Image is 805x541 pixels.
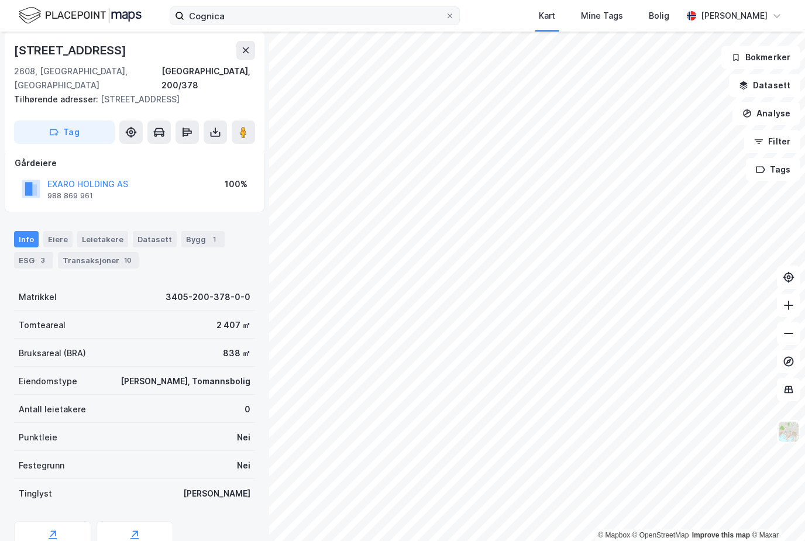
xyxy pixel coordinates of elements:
div: Nei [237,459,250,473]
div: Gårdeiere [15,156,254,170]
div: Bruksareal (BRA) [19,346,86,360]
div: 100% [225,177,247,191]
button: Tag [14,120,115,144]
iframe: Chat Widget [746,485,805,541]
button: Tags [746,158,800,181]
div: [STREET_ADDRESS] [14,41,129,60]
a: Improve this map [692,531,750,539]
div: Festegrunn [19,459,64,473]
div: [PERSON_NAME], Tomannsbolig [121,374,250,388]
div: Eiendomstype [19,374,77,388]
a: Mapbox [598,531,630,539]
a: OpenStreetMap [632,531,689,539]
div: Leietakere [77,231,128,247]
div: Bygg [181,231,225,247]
div: [PERSON_NAME] [701,9,768,23]
div: Bolig [649,9,669,23]
div: Datasett [133,231,177,247]
img: logo.f888ab2527a4732fd821a326f86c7f29.svg [19,5,142,26]
button: Analyse [732,102,800,125]
div: Kart [539,9,555,23]
div: Matrikkel [19,290,57,304]
div: 0 [245,402,250,416]
div: 2608, [GEOGRAPHIC_DATA], [GEOGRAPHIC_DATA] [14,64,161,92]
div: 838 ㎡ [223,346,250,360]
div: 3405-200-378-0-0 [166,290,250,304]
div: 3 [37,254,49,266]
div: [STREET_ADDRESS] [14,92,246,106]
input: Søk på adresse, matrikkel, gårdeiere, leietakere eller personer [184,7,445,25]
div: 2 407 ㎡ [216,318,250,332]
div: Kontrollprogram for chat [746,485,805,541]
img: Z [778,421,800,443]
div: Punktleie [19,430,57,444]
div: Antall leietakere [19,402,86,416]
div: Eiere [43,231,73,247]
div: [GEOGRAPHIC_DATA], 200/378 [161,64,255,92]
div: Transaksjoner [58,252,139,268]
button: Datasett [729,74,800,97]
div: 988 869 961 [47,191,93,201]
div: Tinglyst [19,487,52,501]
div: ESG [14,252,53,268]
div: Tomteareal [19,318,66,332]
div: Info [14,231,39,247]
div: 1 [208,233,220,245]
div: Nei [237,430,250,444]
span: Tilhørende adresser: [14,94,101,104]
button: Filter [744,130,800,153]
div: [PERSON_NAME] [183,487,250,501]
button: Bokmerker [721,46,800,69]
div: 10 [122,254,134,266]
div: Mine Tags [581,9,623,23]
